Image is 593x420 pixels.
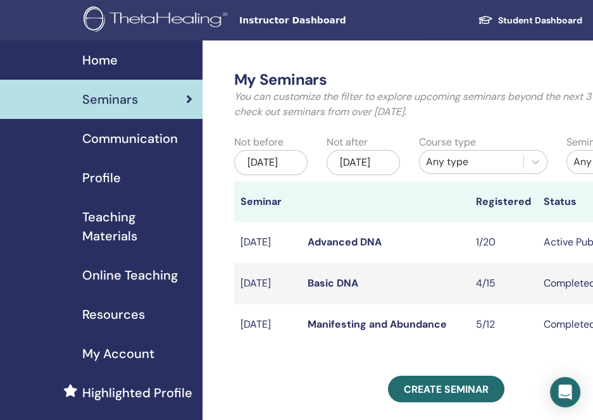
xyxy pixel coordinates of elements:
[84,6,232,35] img: logo.png
[470,222,537,263] td: 1/20
[419,135,476,150] label: Course type
[234,182,301,222] th: Seminar
[82,207,192,245] span: Teaching Materials
[82,266,178,285] span: Online Teaching
[308,276,358,290] a: Basic DNA
[234,304,301,345] td: [DATE]
[470,304,537,345] td: 5/12
[388,376,504,402] a: Create seminar
[550,377,580,407] div: Open Intercom Messenger
[82,168,121,187] span: Profile
[234,135,284,150] label: Not before
[82,51,118,70] span: Home
[426,154,517,170] div: Any type
[308,235,382,249] a: Advanced DNA
[327,150,400,175] div: [DATE]
[82,305,145,324] span: Resources
[82,90,138,109] span: Seminars
[470,263,537,304] td: 4/15
[234,263,301,304] td: [DATE]
[308,318,447,331] a: Manifesting and Abundance
[468,9,592,32] a: Student Dashboard
[327,135,368,150] label: Not after
[234,150,308,175] div: [DATE]
[239,14,429,27] span: Instructor Dashboard
[404,383,489,396] span: Create seminar
[82,344,154,363] span: My Account
[470,182,537,222] th: Registered
[82,129,178,148] span: Communication
[478,15,493,25] img: graduation-cap-white.svg
[234,222,301,263] td: [DATE]
[82,383,192,402] span: Highlighted Profile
